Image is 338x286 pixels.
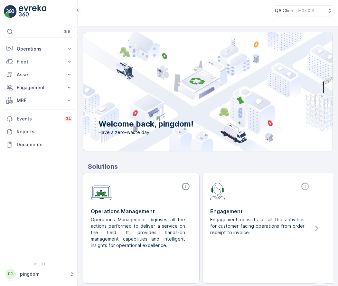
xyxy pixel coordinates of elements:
p: 34 [66,116,71,121]
a: Reports [4,125,75,138]
p: Asset [17,71,62,78]
button: MRF [4,94,75,107]
p: Fleet [17,59,62,65]
p: Operations Management [91,207,192,215]
img: module-icon [210,182,225,200]
p: Engagement [210,207,311,215]
button: Engagement [4,81,75,94]
img: module-icon [91,182,112,200]
p: pingdom [20,271,66,277]
p: ⌘B [64,29,70,34]
p: Reports [17,129,72,135]
span: v 1.50.1 [4,262,75,266]
p: Engagement consists of all the activities for customer facing operations from order receipt to in... [210,216,306,236]
a: Events34 [4,112,75,125]
img: logo_light-DOdMpM7g.png [19,5,46,18]
a: Documents [4,138,75,151]
p: Solutions [88,162,333,171]
span: Have a zero-waste day [99,129,193,136]
p: MRF [17,97,62,104]
p: Events [17,116,61,122]
button: QA Client(+03:00) [275,5,333,16]
button: PPpingdom [4,267,75,281]
p: Operations Management digitises all the actions performed to deliver a service on the field. It p... [91,216,186,249]
img: logo [4,5,17,18]
p: Documents [17,141,72,148]
button: Asset [4,68,75,81]
p: QA Client [275,7,295,14]
div: PP [5,269,16,279]
p: Welcome back, pingdom! [99,119,193,129]
img: city illustration [54,32,333,151]
p: ( +03:00 ) [298,8,314,13]
button: Fleet [4,55,75,68]
p: Engagement [17,84,62,91]
p: Operations [17,46,62,52]
button: Operations [4,43,75,55]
